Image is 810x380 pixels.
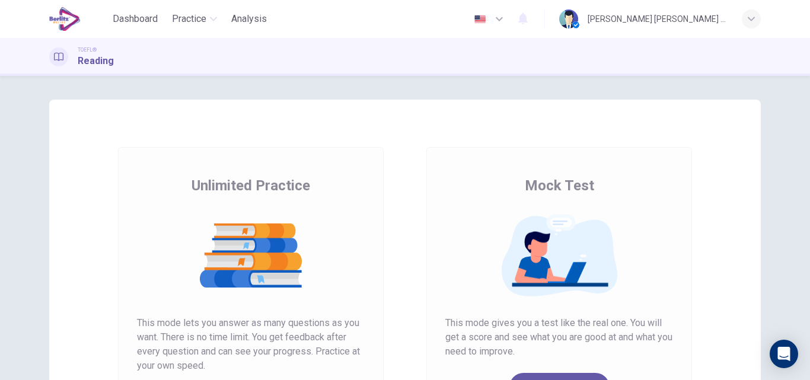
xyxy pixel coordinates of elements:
[770,340,798,368] div: Open Intercom Messenger
[172,12,206,26] span: Practice
[559,9,578,28] img: Profile picture
[588,12,728,26] div: [PERSON_NAME] [PERSON_NAME] Toledo
[445,316,673,359] span: This mode gives you a test like the real one. You will get a score and see what you are good at a...
[137,316,365,373] span: This mode lets you answer as many questions as you want. There is no time limit. You get feedback...
[192,176,310,195] span: Unlimited Practice
[49,7,108,31] a: EduSynch logo
[167,8,222,30] button: Practice
[227,8,272,30] button: Analysis
[78,46,97,54] span: TOEFL®
[108,8,162,30] button: Dashboard
[113,12,158,26] span: Dashboard
[78,54,114,68] h1: Reading
[473,15,487,24] img: en
[49,7,81,31] img: EduSynch logo
[231,12,267,26] span: Analysis
[525,176,594,195] span: Mock Test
